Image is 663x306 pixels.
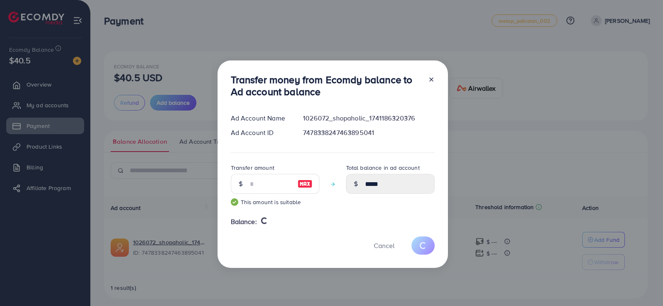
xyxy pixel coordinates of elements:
[628,269,657,300] iframe: Chat
[296,113,441,123] div: 1026072_shopaholic_1741186320376
[231,217,257,226] span: Balance:
[298,179,312,189] img: image
[224,128,297,137] div: Ad Account ID
[363,236,405,254] button: Cancel
[231,198,319,206] small: This amount is suitable
[296,128,441,137] div: 7478338247463895041
[231,164,274,172] label: Transfer amount
[231,74,421,98] h3: Transfer money from Ecomdy balance to Ad account balance
[224,113,297,123] div: Ad Account Name
[346,164,420,172] label: Total balance in ad account
[374,241,394,250] span: Cancel
[231,198,238,206] img: guide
